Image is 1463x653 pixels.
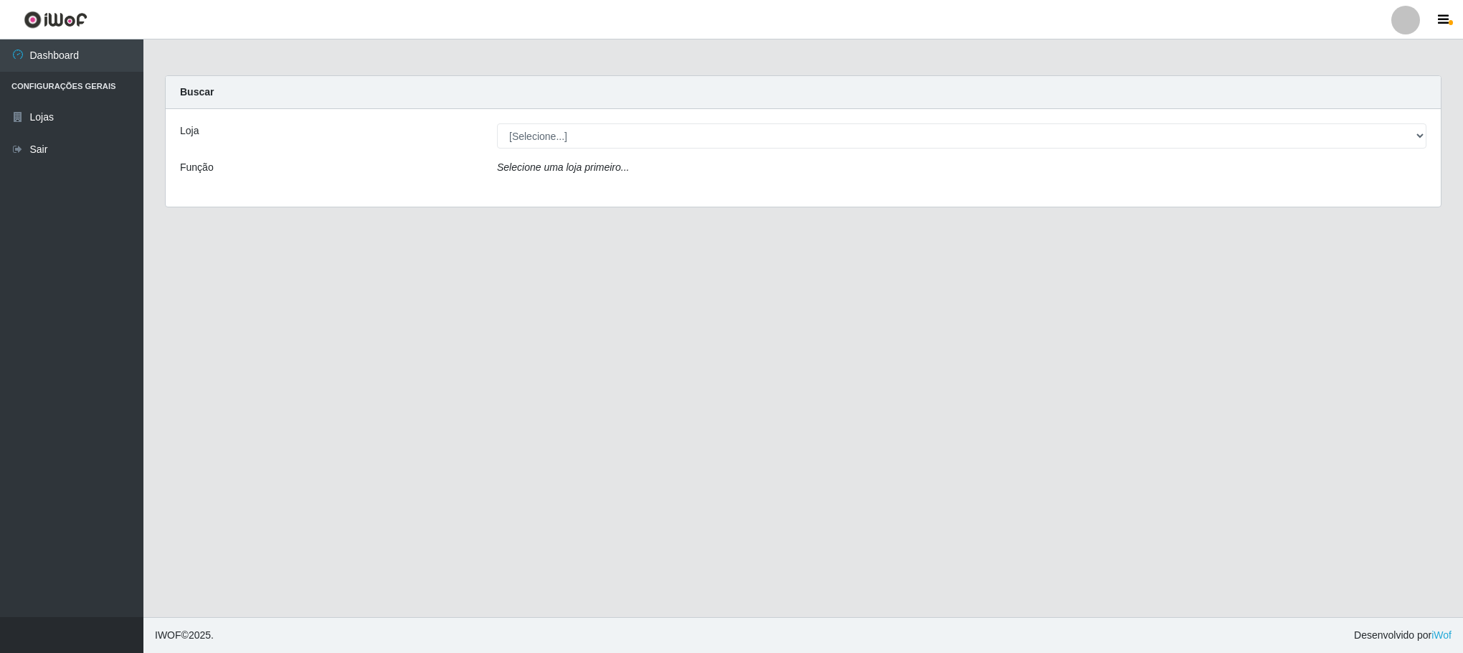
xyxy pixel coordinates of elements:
[1354,628,1452,643] span: Desenvolvido por
[180,86,214,98] strong: Buscar
[180,123,199,138] label: Loja
[497,161,629,173] i: Selecione uma loja primeiro...
[24,11,87,29] img: CoreUI Logo
[155,629,181,641] span: IWOF
[180,160,214,175] label: Função
[155,628,214,643] span: © 2025 .
[1431,629,1452,641] a: iWof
